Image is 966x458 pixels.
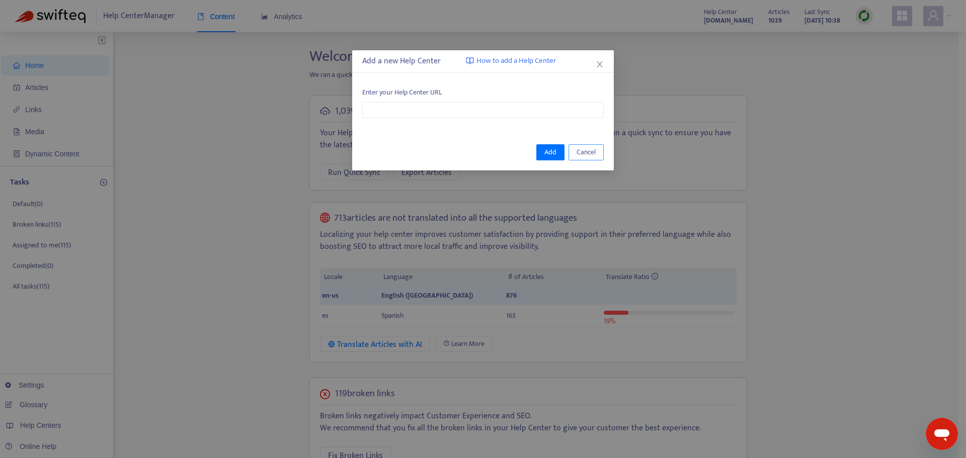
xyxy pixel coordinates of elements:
[544,147,556,158] span: Add
[926,418,958,450] iframe: Button to launch messaging window
[466,55,556,67] a: How to add a Help Center
[596,60,604,68] span: close
[569,144,604,160] button: Cancel
[466,57,474,65] img: image-link
[362,87,604,98] span: Enter your Help Center URL
[594,59,605,70] button: Close
[536,144,565,160] button: Add
[577,147,596,158] span: Cancel
[362,55,604,67] div: Add a new Help Center
[476,55,556,67] span: How to add a Help Center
